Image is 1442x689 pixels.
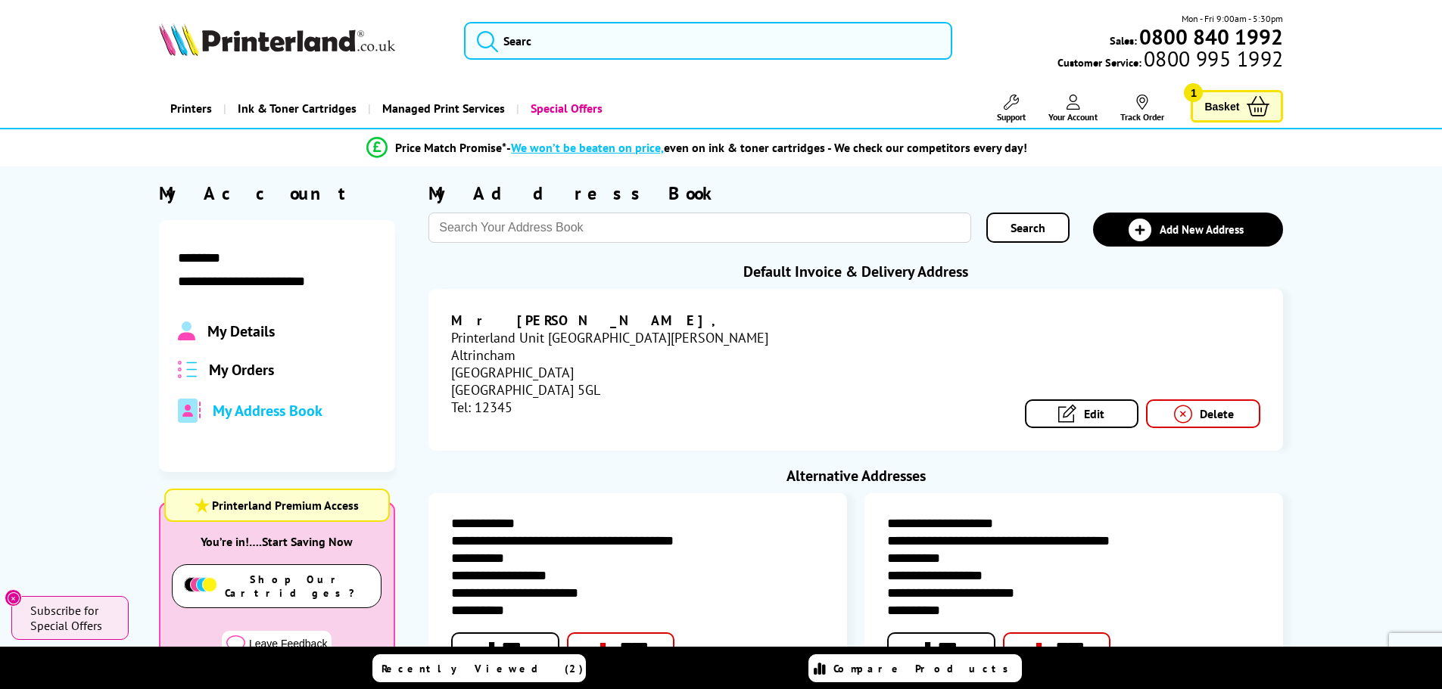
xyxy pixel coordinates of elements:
a: Printers [159,89,223,128]
img: Printerland Logo [159,23,395,56]
img: Profile.svg [178,321,195,341]
a: Search [986,213,1070,243]
span: Price Match Promise* [395,140,506,155]
span: Mon - Fri 9:00am - 5:30pm [1182,11,1283,26]
span: Compare Products [833,662,1017,675]
span: Support [997,111,1026,123]
div: Alternative Addresses [428,466,1283,486]
div: You’re in!….Start Saving Now [160,534,394,549]
span: Search [1011,220,1045,235]
div: My Address Book [428,182,722,205]
div: Altrincham [451,346,856,364]
a: 0800 840 1992 [1137,29,1283,44]
a: Track Order [1120,95,1164,123]
div: My Account [159,182,395,205]
a: Delete [1146,399,1260,428]
span: My Orders [209,360,274,380]
a: Compare Products [808,654,1022,682]
a: Support [997,95,1026,123]
span: Printerland Premium Access [212,498,359,513]
li: modal_Promise [123,135,1272,161]
a: Shop Our Cartridges? [180,573,373,600]
span: Subscribe for Special Offers [30,603,114,633]
a: Edit [1025,399,1139,428]
a: Recently Viewed (2) [372,654,586,682]
span: Ink & Toner Cartridges [238,89,357,128]
span: Add New Address [1160,222,1244,237]
img: all-order.svg [178,361,198,378]
img: address-book-duotone-solid.svg [178,399,201,423]
div: Mr [PERSON_NAME], [451,312,856,329]
input: Searc [464,22,952,60]
span: We won’t be beaten on price, [511,140,664,155]
span: Your Account [1048,111,1098,123]
span: Recently Viewed (2) [382,662,584,675]
a: Your Account [1048,95,1098,123]
div: [GEOGRAPHIC_DATA] 5GL [451,381,856,399]
input: Search Your Address Book [428,213,971,243]
span: Sales: [1110,33,1137,48]
a: Ink & Toner Cartridges [223,89,368,128]
button: Close [5,589,22,607]
span: Shop Our Cartridges? [225,573,369,600]
a: Basket 1 [1191,90,1283,123]
a: Printerland Logo [159,23,446,59]
span: My Details [207,321,275,341]
b: 0800 840 1992 [1139,23,1283,51]
button: Leave Feedback [222,631,332,656]
span: My Address Book [213,401,322,421]
span: Leave Feedback [245,638,328,650]
div: [GEOGRAPHIC_DATA] [451,364,856,381]
div: Default Invoice & Delivery Address [428,262,1283,281]
span: 0800 995 1992 [1141,51,1283,66]
img: comment-sharp-light.svg [226,635,245,652]
a: Managed Print Services [368,89,516,128]
span: 1 [1184,83,1203,102]
div: Tel: 12345 [451,399,856,416]
a: Special Offers [516,89,614,128]
div: Printerland Unit [GEOGRAPHIC_DATA][PERSON_NAME] [451,329,856,346]
span: Customer Service: [1057,51,1283,70]
span: Basket [1204,96,1239,116]
div: - even on ink & toner cartridges - We check our competitors every day! [506,140,1027,155]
